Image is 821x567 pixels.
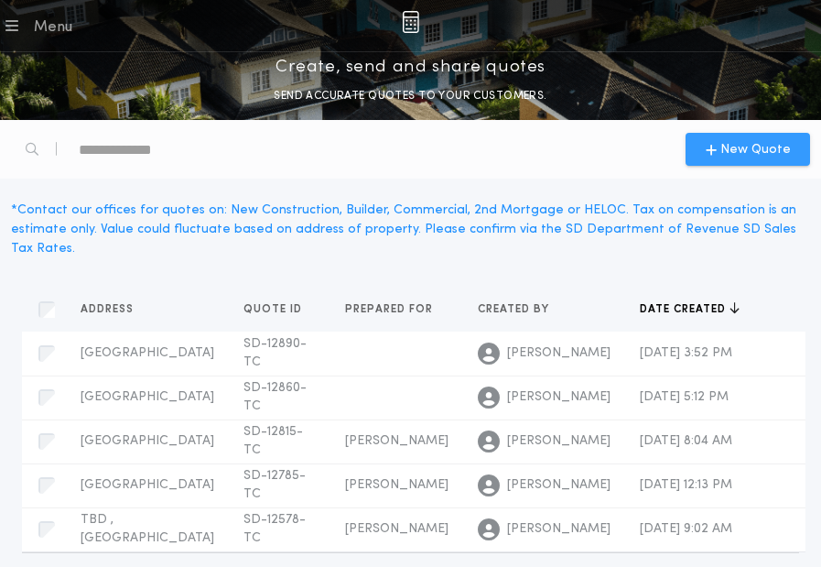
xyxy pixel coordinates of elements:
[11,201,810,258] div: * Contact our offices for quotes on: New Construction, Builder, Commercial, 2nd Mortgage or HELOC...
[640,522,732,536] span: [DATE] 9:02 AM
[507,432,610,451] span: [PERSON_NAME]
[640,346,732,360] span: [DATE] 3:52 PM
[640,434,732,448] span: [DATE] 8:04 AM
[720,140,791,159] span: New Quote
[507,344,610,363] span: [PERSON_NAME]
[345,522,448,536] span: [PERSON_NAME]
[478,302,553,317] span: Created by
[640,478,732,492] span: [DATE] 12:13 PM
[478,300,563,319] button: Created by
[243,302,306,317] span: Quote ID
[33,16,72,38] div: Menu
[243,381,307,413] span: SD-12860-TC
[640,302,729,317] span: Date created
[640,390,729,404] span: [DATE] 5:12 PM
[345,478,448,492] span: [PERSON_NAME]
[81,346,214,360] span: [GEOGRAPHIC_DATA]
[274,87,546,105] p: SEND ACCURATE QUOTES TO YOUR CUSTOMERS.
[507,388,610,407] span: [PERSON_NAME]
[640,300,740,319] button: Date created
[686,133,810,166] button: New Quote
[243,425,303,457] span: SD-12815-TC
[402,11,419,33] img: img
[81,513,214,545] span: TBD , [GEOGRAPHIC_DATA]
[243,513,306,545] span: SD-12578-TC
[243,337,307,369] span: SD-12890-TC
[243,300,316,319] button: Quote ID
[81,434,214,448] span: [GEOGRAPHIC_DATA]
[275,52,546,82] p: Create, send and share quotes
[81,478,214,492] span: [GEOGRAPHIC_DATA]
[507,520,610,539] span: [PERSON_NAME]
[81,390,214,404] span: [GEOGRAPHIC_DATA]
[345,302,437,317] span: Prepared for
[345,434,448,448] span: [PERSON_NAME]
[81,302,137,317] span: Address
[81,300,147,319] button: Address
[507,476,610,495] span: [PERSON_NAME]
[243,469,306,501] span: SD-12785-TC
